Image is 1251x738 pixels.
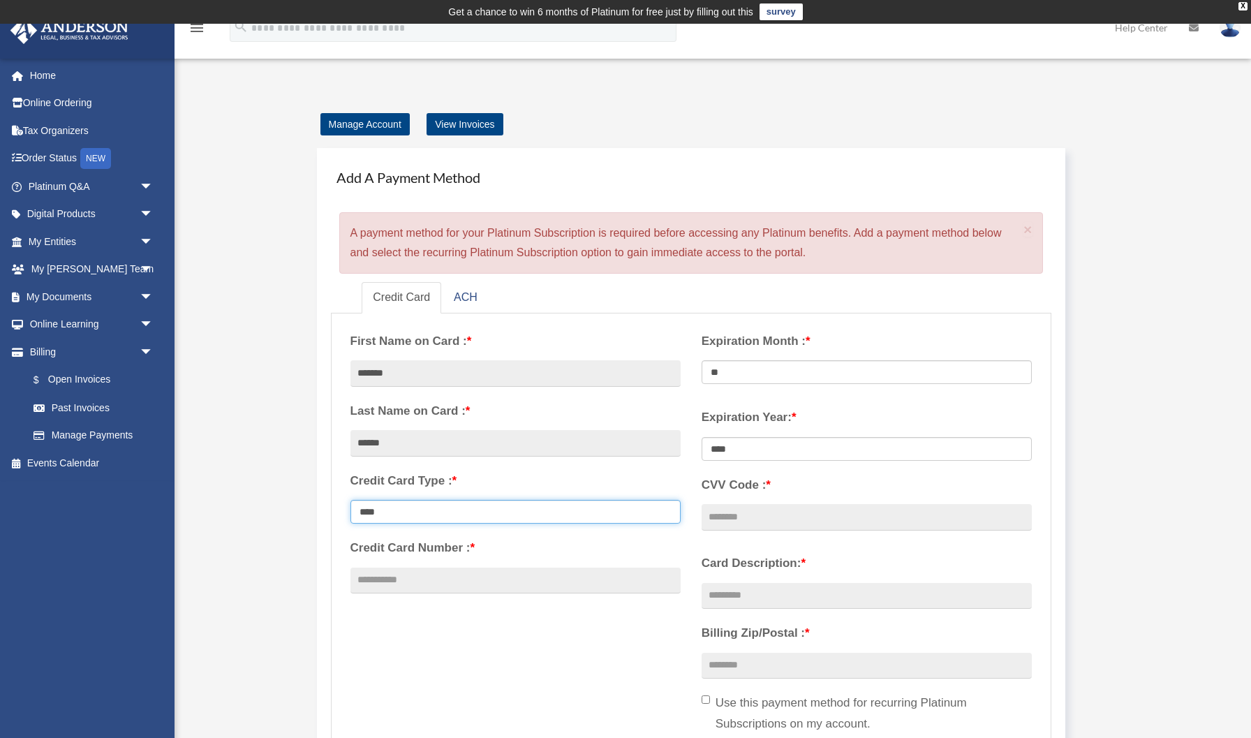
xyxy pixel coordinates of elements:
a: Billingarrow_drop_down [10,338,175,366]
label: Card Description: [702,553,1032,574]
a: My [PERSON_NAME] Teamarrow_drop_down [10,256,175,283]
a: Home [10,61,175,89]
a: $Open Invoices [20,366,175,394]
a: My Entitiesarrow_drop_down [10,228,175,256]
span: arrow_drop_down [140,283,168,311]
div: close [1238,2,1248,10]
div: Get a chance to win 6 months of Platinum for free just by filling out this [448,3,753,20]
a: menu [188,24,205,36]
a: Order StatusNEW [10,145,175,173]
a: Platinum Q&Aarrow_drop_down [10,172,175,200]
a: Manage Account [320,113,410,135]
a: Tax Organizers [10,117,175,145]
img: Anderson Advisors Platinum Portal [6,17,133,44]
span: $ [41,371,48,389]
a: My Documentsarrow_drop_down [10,283,175,311]
label: Credit Card Type : [350,471,681,492]
span: arrow_drop_down [140,172,168,201]
i: menu [188,20,205,36]
a: survey [760,3,803,20]
a: Online Ordering [10,89,175,117]
span: arrow_drop_down [140,200,168,229]
a: Digital Productsarrow_drop_down [10,200,175,228]
a: Online Learningarrow_drop_down [10,311,175,339]
a: Past Invoices [20,394,175,422]
img: User Pic [1220,17,1241,38]
span: arrow_drop_down [140,256,168,284]
label: CVV Code : [702,475,1032,496]
span: arrow_drop_down [140,228,168,256]
div: NEW [80,148,111,169]
label: Last Name on Card : [350,401,681,422]
span: arrow_drop_down [140,338,168,367]
a: Manage Payments [20,422,168,450]
span: arrow_drop_down [140,311,168,339]
a: ACH [443,282,489,313]
span: × [1023,221,1032,237]
a: Events Calendar [10,449,175,477]
div: A payment method for your Platinum Subscription is required before accessing any Platinum benefit... [339,212,1044,274]
i: search [233,19,249,34]
label: Credit Card Number : [350,538,681,559]
a: View Invoices [427,113,503,135]
input: Use this payment method for recurring Platinum Subscriptions on my account. [702,695,710,704]
label: Expiration Year: [702,407,1032,428]
h4: Add A Payment Method [331,162,1052,193]
a: Credit Card [362,282,441,313]
label: Use this payment method for recurring Platinum Subscriptions on my account. [702,693,1032,735]
label: First Name on Card : [350,331,681,352]
label: Billing Zip/Postal : [702,623,1032,644]
label: Expiration Month : [702,331,1032,352]
button: Close [1023,222,1032,237]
